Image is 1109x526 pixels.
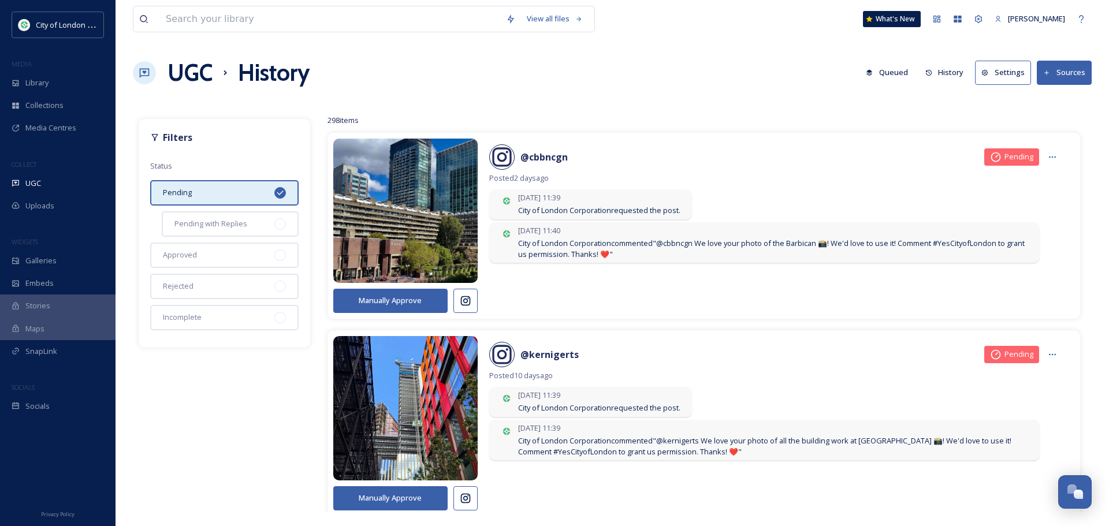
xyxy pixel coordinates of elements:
[920,61,970,84] button: History
[520,151,568,163] strong: @ cbbncgn
[12,383,35,391] span: SOCIALS
[489,370,1063,381] span: Posted 10 days ago
[160,6,500,32] input: Search your library
[174,218,247,229] span: Pending with Replies
[520,348,579,361] a: @kernigerts
[520,150,568,164] a: @cbbncgn
[25,200,54,211] span: Uploads
[25,100,64,111] span: Collections
[333,289,448,312] button: Manually Approve
[518,238,1028,260] span: City of London Corporation commented "@cbbncgn We love your photo of the Barbican 📸! We'd love to...
[518,390,680,401] span: [DATE] 11:39
[518,423,1028,434] span: [DATE] 11:39
[1037,61,1092,84] button: Sources
[520,348,579,361] strong: @ kernigerts
[12,160,36,169] span: COLLECT
[518,402,680,413] span: City of London Corporation requested the post.
[12,237,38,246] span: WIDGETS
[238,55,310,90] h1: History
[1058,475,1092,509] button: Open Chat
[920,61,976,84] a: History
[518,192,680,203] span: [DATE] 11:39
[1004,151,1033,162] span: Pending
[1004,349,1033,360] span: Pending
[25,278,54,289] span: Embeds
[518,435,1028,457] span: City of London Corporation commented "@kernigerts We love your photo of all the building work at ...
[501,195,512,207] img: 354633849_641918134643224_7365946917959491822_n.jpg
[25,122,76,133] span: Media Centres
[489,173,1063,184] span: Posted 2 days ago
[163,249,197,260] span: Approved
[163,131,192,144] strong: Filters
[860,61,920,84] a: Queued
[860,61,914,84] button: Queued
[975,61,1031,84] button: Settings
[163,312,202,323] span: Incomplete
[975,61,1037,84] a: Settings
[163,187,192,198] span: Pending
[12,59,32,68] span: MEDIA
[501,426,512,437] img: 354633849_641918134643224_7365946917959491822_n.jpg
[150,161,172,171] span: Status
[25,323,44,334] span: Maps
[333,322,478,495] img: 17896499214163075.jpg
[25,77,49,88] span: Library
[518,205,680,216] span: City of London Corporation requested the post.
[168,55,213,90] a: UGC
[863,11,921,27] a: What's New
[328,115,359,125] span: 298 items
[25,300,50,311] span: Stories
[41,506,75,520] a: Privacy Policy
[501,228,512,240] img: 354633849_641918134643224_7365946917959491822_n.jpg
[989,8,1071,30] a: [PERSON_NAME]
[41,510,75,518] span: Privacy Policy
[333,486,448,510] button: Manually Approve
[501,393,512,404] img: 354633849_641918134643224_7365946917959491822_n.jpg
[25,401,50,412] span: Socials
[18,19,30,31] img: 354633849_641918134643224_7365946917959491822_n.jpg
[521,8,589,30] a: View all files
[518,225,1028,236] span: [DATE] 11:40
[25,346,57,357] span: SnapLink
[25,255,57,266] span: Galleries
[36,19,129,30] span: City of London Corporation
[25,178,41,189] span: UGC
[163,281,193,292] span: Rejected
[333,124,478,297] img: 17903352060126266.jpg
[1008,13,1065,24] span: [PERSON_NAME]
